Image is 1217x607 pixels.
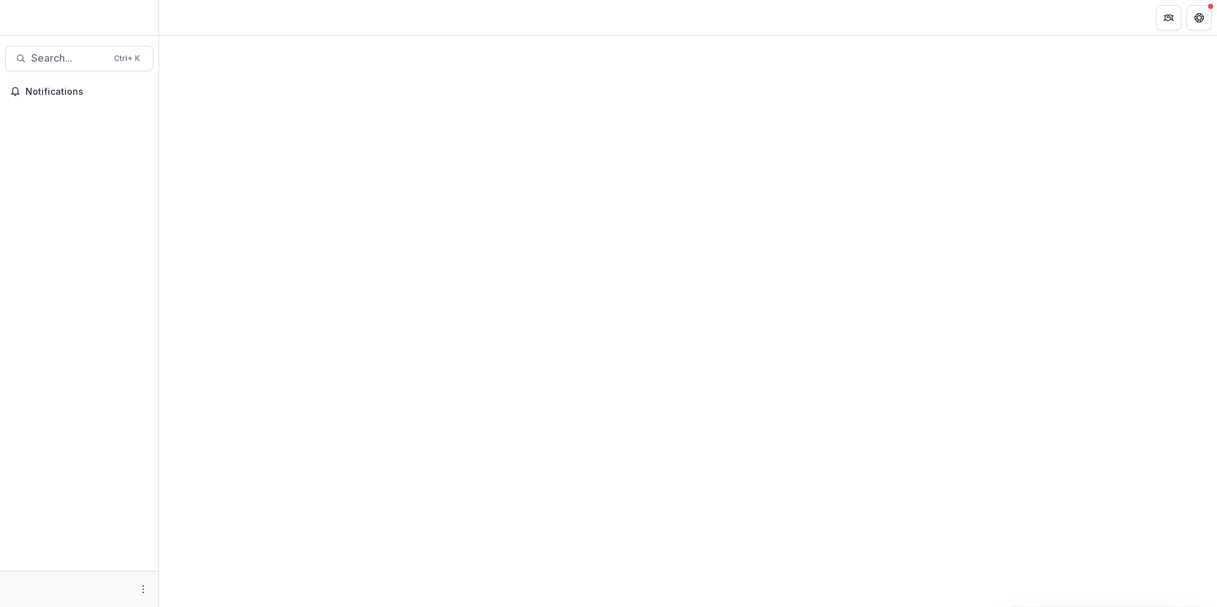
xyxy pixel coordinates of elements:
span: Search... [31,52,106,64]
nav: breadcrumb [164,8,218,27]
div: Ctrl + K [111,52,143,66]
button: Search... [5,46,153,71]
button: More [136,582,151,597]
button: Get Help [1186,5,1212,31]
button: Notifications [5,81,153,102]
span: Notifications [25,87,148,97]
button: Partners [1156,5,1181,31]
